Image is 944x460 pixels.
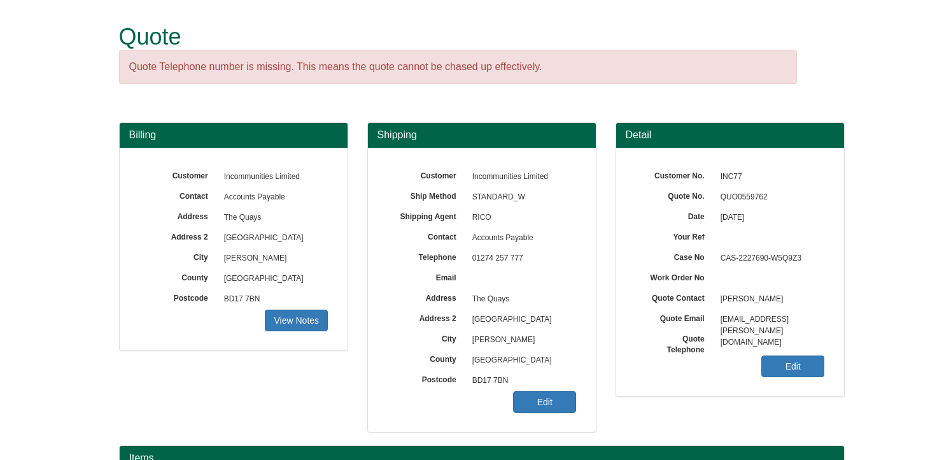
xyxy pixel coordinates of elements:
[466,208,577,228] span: RICO
[714,167,825,187] span: INC77
[387,350,466,365] label: County
[387,269,466,284] label: Email
[218,289,328,310] span: BD17 7BN
[387,208,466,222] label: Shipping Agent
[466,167,577,187] span: Incommunities Limited
[218,187,328,208] span: Accounts Payable
[714,248,825,269] span: CAS-2227690-W5Q9Z3
[761,356,824,377] a: Edit
[387,248,466,263] label: Telephone
[387,330,466,345] label: City
[714,187,825,208] span: QUO0559762
[119,24,797,50] h1: Quote
[466,330,577,350] span: [PERSON_NAME]
[626,129,835,141] h3: Detail
[387,371,466,385] label: Postcode
[635,248,714,263] label: Case No
[139,228,218,243] label: Address 2
[139,289,218,304] label: Postcode
[635,208,714,222] label: Date
[635,330,714,356] label: Quote Telephone
[466,350,577,371] span: [GEOGRAPHIC_DATA]
[635,187,714,202] label: Quote No.
[714,289,825,310] span: [PERSON_NAME]
[466,248,577,269] span: 01274 257 777
[466,228,577,248] span: Accounts Payable
[387,187,466,202] label: Ship Method
[218,248,328,269] span: [PERSON_NAME]
[513,391,576,413] a: Edit
[466,187,577,208] span: STANDARD_W
[466,289,577,310] span: The Quays
[218,228,328,248] span: [GEOGRAPHIC_DATA]
[139,208,218,222] label: Address
[466,310,577,330] span: [GEOGRAPHIC_DATA]
[218,269,328,289] span: [GEOGRAPHIC_DATA]
[265,310,328,331] a: View Notes
[139,167,218,182] label: Customer
[714,310,825,330] span: [EMAIL_ADDRESS][PERSON_NAME][DOMAIN_NAME]
[387,310,466,324] label: Address 2
[635,228,714,243] label: Your Ref
[387,167,466,182] label: Customer
[139,248,218,263] label: City
[139,269,218,284] label: County
[635,167,714,182] label: Customer No.
[218,167,328,187] span: Incommunities Limited
[139,187,218,202] label: Contact
[377,129,586,141] h3: Shipping
[387,289,466,304] label: Address
[119,50,797,85] div: Quote Telephone number is missing. This means the quote cannot be chased up effectively.
[635,310,714,324] label: Quote Email
[714,208,825,228] span: [DATE]
[218,208,328,228] span: The Quays
[635,289,714,304] label: Quote Contact
[466,371,577,391] span: BD17 7BN
[635,269,714,284] label: Work Order No
[387,228,466,243] label: Contact
[129,129,338,141] h3: Billing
